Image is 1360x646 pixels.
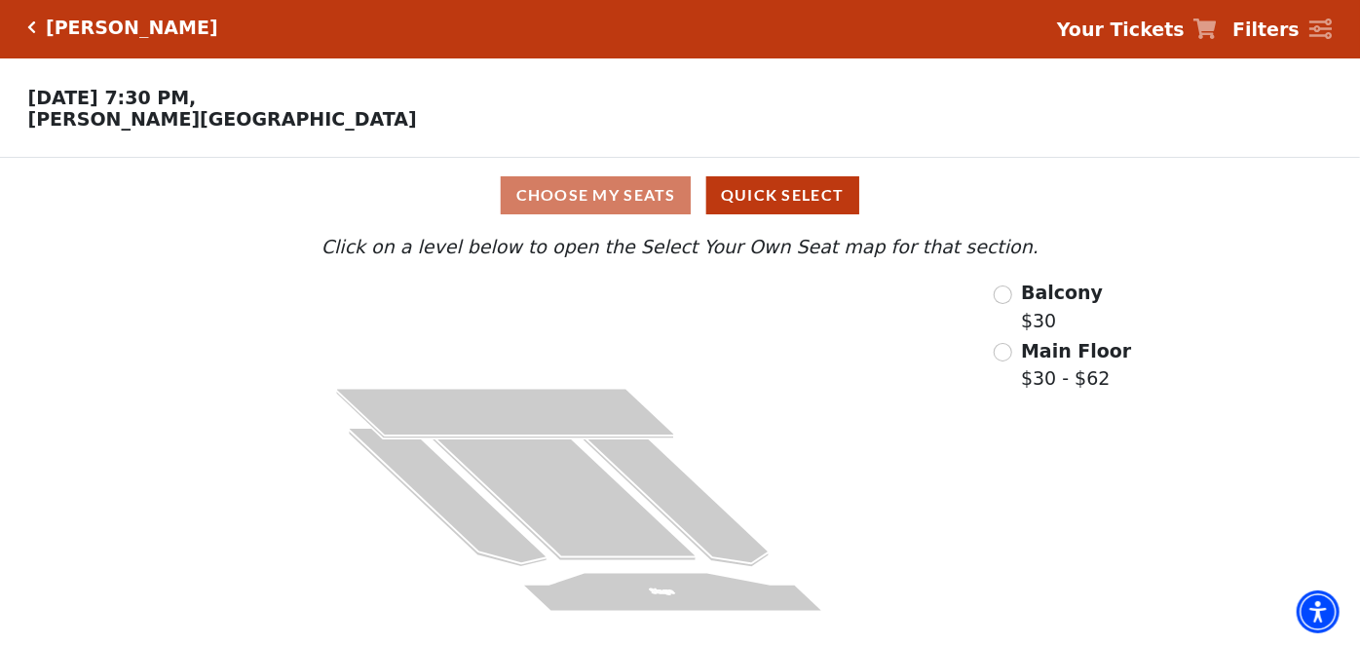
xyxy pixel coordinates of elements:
p: Click on a level below to open the Select Your Own Seat map for that section. [184,233,1177,261]
input: Radio button [994,285,1012,304]
span: Main Floor [1021,340,1131,361]
div: Accessibility Menu [1297,590,1340,633]
label: $30 - $62 [1021,337,1131,393]
input: Main Floor$30 - $62 [994,343,1012,361]
button: Quick Select [706,176,859,214]
label: $30 [1021,279,1103,334]
strong: Filters [1232,19,1300,40]
strong: Your Tickets [1057,19,1185,40]
a: Filters [1232,16,1332,44]
text: Stage [647,588,677,595]
h5: [PERSON_NAME] [46,17,218,39]
a: Click here to go back to filters [28,20,37,34]
a: Your Tickets [1057,16,1217,44]
span: Balcony [1021,282,1103,303]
